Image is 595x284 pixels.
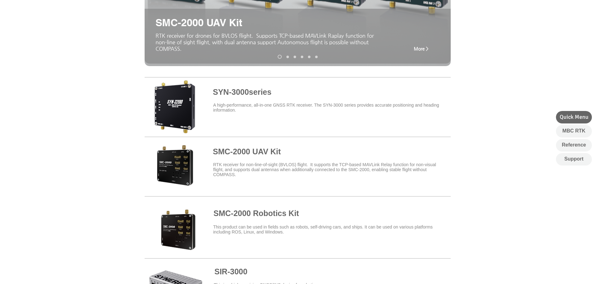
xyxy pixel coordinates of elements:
a: MRP-2000v2 [294,55,296,58]
span: SMC-2000 UAV Kit [156,17,242,28]
div: Quick Menu [556,111,592,123]
a: MDU-2000 UAV Kit [315,55,318,58]
span: Quick Menu [560,113,588,121]
a: MRD-1000v2 [301,55,303,58]
span: SIR-3000 [215,267,248,276]
span: ​RTK receiver for non-line-of-sight (BVLOS) flight. It supports the TCP-based MAVLink Relay funct... [213,162,436,177]
iframe: Wix Chat [523,257,595,284]
a: TDR-3000 [308,55,310,58]
span: Reference [562,142,586,148]
a: More > [409,42,434,55]
a: Support [556,153,592,166]
a: SMC-2000 [286,55,289,58]
a: MBC RTK [556,125,592,137]
nav: Slides [275,55,320,59]
span: ​RTK receiver for drones for BVLOS flight. Supports TCP-based MAVLink Raplay function for non-lin... [156,32,374,52]
span: MBC RTK [563,128,586,134]
a: SYN-3000 series [278,55,282,59]
a: Reference [556,139,592,152]
span: Support [564,156,583,162]
span: More > [414,46,429,51]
